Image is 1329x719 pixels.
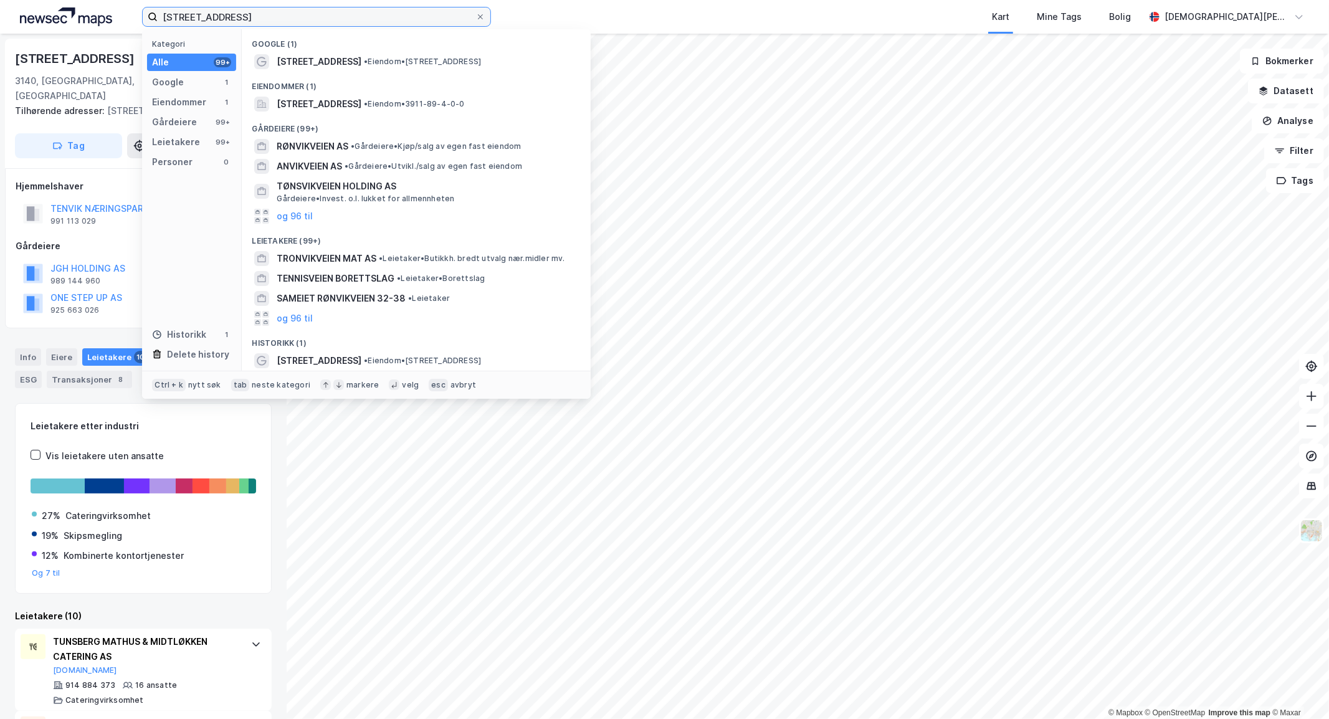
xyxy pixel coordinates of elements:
[242,328,591,351] div: Historikk (1)
[46,348,77,366] div: Eiere
[16,179,271,194] div: Hjemmelshaver
[1266,168,1324,193] button: Tags
[47,371,132,388] div: Transaksjoner
[277,271,394,286] span: TENNISVEIEN BORETTSLAG
[1264,138,1324,163] button: Filter
[379,254,383,263] span: •
[65,695,144,705] div: Cateringvirksomhet
[1300,519,1323,543] img: Z
[82,348,152,366] div: Leietakere
[1248,79,1324,103] button: Datasett
[277,179,576,194] span: TØNSVIKVEIEN HOLDING AS
[364,99,368,108] span: •
[188,380,221,390] div: nytt søk
[16,239,271,254] div: Gårdeiere
[221,77,231,87] div: 1
[214,137,231,147] div: 99+
[42,528,59,543] div: 19%
[152,327,206,342] div: Historikk
[15,133,122,158] button: Tag
[364,99,464,109] span: Eiendom • 3911-89-4-0-0
[135,680,177,690] div: 16 ansatte
[242,226,591,249] div: Leietakere (99+)
[15,49,137,69] div: [STREET_ADDRESS]
[42,548,59,563] div: 12%
[277,159,342,174] span: ANVIKVEIEN AS
[20,7,112,26] img: logo.a4113a55bc3d86da70a041830d287a7e.svg
[408,293,450,303] span: Leietaker
[1108,708,1143,717] a: Mapbox
[31,419,256,434] div: Leietakere etter industri
[1252,108,1324,133] button: Analyse
[158,7,475,26] input: Søk på adresse, matrikkel, gårdeiere, leietakere eller personer
[252,380,310,390] div: neste kategori
[1165,9,1289,24] div: [DEMOGRAPHIC_DATA][PERSON_NAME]
[50,216,96,226] div: 991 113 029
[242,72,591,94] div: Eiendommer (1)
[152,95,206,110] div: Eiendommer
[992,9,1009,24] div: Kart
[152,115,197,130] div: Gårdeiere
[221,157,231,167] div: 0
[42,508,60,523] div: 27%
[152,55,169,70] div: Alle
[364,356,481,366] span: Eiendom • [STREET_ADDRESS]
[277,353,361,368] span: [STREET_ADDRESS]
[152,379,186,391] div: Ctrl + k
[152,75,184,90] div: Google
[277,311,313,326] button: og 96 til
[277,139,348,154] span: RØNVIKVEIEN AS
[1145,708,1206,717] a: OpenStreetMap
[15,348,41,366] div: Info
[408,293,412,303] span: •
[364,57,481,67] span: Eiendom • [STREET_ADDRESS]
[1037,9,1082,24] div: Mine Tags
[15,371,42,388] div: ESG
[346,380,379,390] div: markere
[277,194,454,204] span: Gårdeiere • Invest. o.l. lukket for allmennheten
[277,54,361,69] span: [STREET_ADDRESS]
[134,351,147,363] div: 10
[364,356,368,365] span: •
[379,254,564,264] span: Leietaker • Butikkh. bredt utvalg nær.midler mv.
[152,135,200,150] div: Leietakere
[231,379,250,391] div: tab
[397,274,401,283] span: •
[242,29,591,52] div: Google (1)
[277,251,376,266] span: TRONVIKVEIEN MAT AS
[397,274,485,283] span: Leietaker • Borettslag
[53,665,117,675] button: [DOMAIN_NAME]
[167,347,229,362] div: Delete history
[351,141,355,151] span: •
[53,634,239,664] div: TUNSBERG MATHUS & MIDTLØKKEN CATERING AS
[345,161,348,171] span: •
[65,508,151,523] div: Cateringvirksomhet
[32,568,60,578] button: Og 7 til
[277,291,406,306] span: SAMEIET RØNVIKVEIEN 32-38
[1267,659,1329,719] div: Kontrollprogram for chat
[65,680,115,690] div: 914 884 373
[152,39,236,49] div: Kategori
[1240,49,1324,74] button: Bokmerker
[242,114,591,136] div: Gårdeiere (99+)
[152,155,193,169] div: Personer
[45,449,164,464] div: Vis leietakere uten ansatte
[221,97,231,107] div: 1
[15,103,262,118] div: [STREET_ADDRESS]
[64,548,184,563] div: Kombinerte kontortjenester
[402,380,419,390] div: velg
[15,74,217,103] div: 3140, [GEOGRAPHIC_DATA], [GEOGRAPHIC_DATA]
[15,609,272,624] div: Leietakere (10)
[221,330,231,340] div: 1
[15,105,107,116] span: Tilhørende adresser:
[364,57,368,66] span: •
[50,276,100,286] div: 989 144 960
[64,528,122,543] div: Skipsmegling
[429,379,448,391] div: esc
[214,57,231,67] div: 99+
[1209,708,1270,717] a: Improve this map
[1267,659,1329,719] iframe: Chat Widget
[277,97,361,112] span: [STREET_ADDRESS]
[351,141,521,151] span: Gårdeiere • Kjøp/salg av egen fast eiendom
[277,209,313,224] button: og 96 til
